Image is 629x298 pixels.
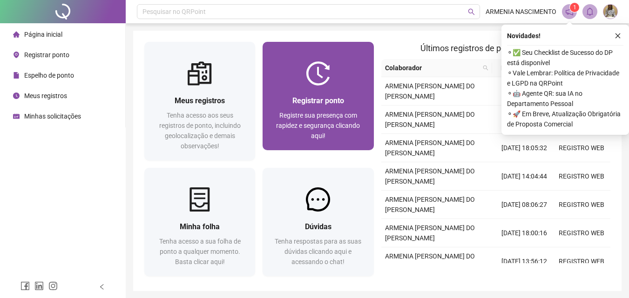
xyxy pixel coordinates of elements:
span: ⚬ 🤖 Agente QR: sua IA no Departamento Pessoal [507,88,623,109]
a: DúvidasTenha respostas para as suas dúvidas clicando aqui e acessando o chat! [263,168,373,276]
span: notification [565,7,574,16]
td: [DATE] 12:00:38 [496,77,553,106]
td: REGISTRO WEB [553,134,610,162]
span: environment [13,52,20,58]
th: Data/Hora [492,59,548,77]
td: [DATE] 18:00:16 [496,219,553,247]
span: clock-circle [13,93,20,99]
span: Registrar ponto [24,51,69,59]
span: Últimos registros de ponto sincronizados [420,43,571,53]
span: ARMENIA [PERSON_NAME] DO [PERSON_NAME] [385,224,475,242]
span: Meus registros [24,92,67,99]
span: ARMENIA [PERSON_NAME] DO [PERSON_NAME] [385,167,475,185]
span: ARMENIA [PERSON_NAME] DO [PERSON_NAME] [385,139,475,157]
span: Página inicial [24,31,62,38]
sup: 1 [570,3,579,12]
span: search [483,65,488,71]
span: Novidades ! [507,31,541,41]
span: file [13,72,20,79]
td: REGISTRO WEB [553,162,610,191]
td: [DATE] 08:06:27 [496,191,553,219]
span: facebook [20,281,30,291]
td: REGISTRO WEB [553,247,610,276]
span: ARMENIA [PERSON_NAME] DO [PERSON_NAME] [385,252,475,270]
td: [DATE] 08:15:37 [496,106,553,134]
span: ⚬ ✅ Seu Checklist de Sucesso do DP está disponível [507,47,623,68]
span: 1 [573,4,576,11]
span: instagram [48,281,58,291]
span: Colaborador [385,63,480,73]
span: schedule [13,113,20,119]
span: left [99,284,105,290]
span: Meus registros [175,96,225,105]
span: ⚬ 🚀 Em Breve, Atualização Obrigatória de Proposta Comercial [507,109,623,129]
span: Tenha acesso aos seus registros de ponto, incluindo geolocalização e demais observações! [159,112,241,150]
span: home [13,31,20,38]
span: ARMENIA [PERSON_NAME] DO [PERSON_NAME] [385,82,475,100]
span: close [615,33,621,39]
span: Registre sua presença com rapidez e segurança clicando aqui! [276,112,360,139]
span: Espelho de ponto [24,72,74,79]
span: ARMENIA [PERSON_NAME] DO [PERSON_NAME] [385,196,475,213]
span: ⚬ Vale Lembrar: Política de Privacidade e LGPD na QRPoint [507,68,623,88]
span: Tenha acesso a sua folha de ponto a qualquer momento. Basta clicar aqui! [159,238,241,265]
span: Minha folha [180,222,220,231]
td: REGISTRO WEB [553,219,610,247]
span: Tenha respostas para as suas dúvidas clicando aqui e acessando o chat! [275,238,361,265]
a: Registrar pontoRegistre sua presença com rapidez e segurança clicando aqui! [263,42,373,150]
span: search [468,8,475,15]
span: Minhas solicitações [24,113,81,120]
span: linkedin [34,281,44,291]
span: Dúvidas [305,222,331,231]
a: Minha folhaTenha acesso a sua folha de ponto a qualquer momento. Basta clicar aqui! [144,168,255,276]
span: ARMENIA NASCIMENTO [486,7,556,17]
td: [DATE] 13:56:12 [496,247,553,276]
a: Meus registrosTenha acesso aos seus registros de ponto, incluindo geolocalização e demais observa... [144,42,255,160]
span: bell [586,7,594,16]
td: REGISTRO WEB [553,191,610,219]
td: [DATE] 14:04:44 [496,162,553,191]
span: search [481,61,490,75]
td: [DATE] 18:05:32 [496,134,553,162]
span: ARMENIA [PERSON_NAME] DO [PERSON_NAME] [385,111,475,128]
span: Data/Hora [496,63,536,73]
span: Registrar ponto [292,96,344,105]
img: 63967 [603,5,617,19]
